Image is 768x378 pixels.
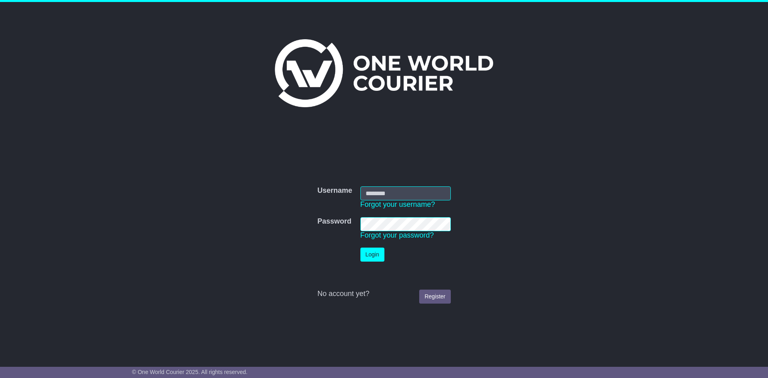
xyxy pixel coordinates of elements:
button: Login [360,248,384,262]
a: Register [419,290,450,304]
div: No account yet? [317,290,450,298]
label: Username [317,186,352,195]
a: Forgot your password? [360,231,434,239]
img: One World [275,39,493,107]
a: Forgot your username? [360,200,435,208]
span: © One World Courier 2025. All rights reserved. [132,369,248,375]
label: Password [317,217,351,226]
